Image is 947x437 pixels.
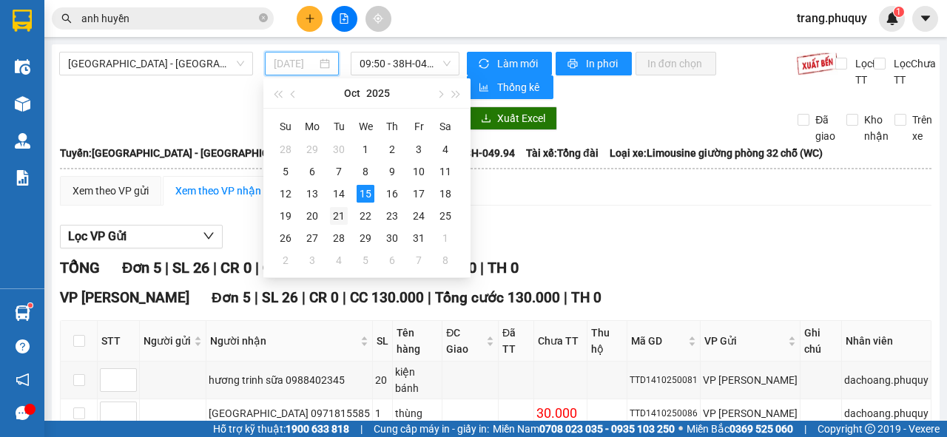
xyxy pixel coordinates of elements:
[729,423,793,435] strong: 0369 525 060
[630,407,698,421] div: TTD1410250086
[410,229,428,247] div: 31
[365,6,391,32] button: aim
[564,289,567,306] span: |
[410,207,428,225] div: 24
[804,421,806,437] span: |
[610,145,823,161] span: Loại xe: Limousine giường phòng 32 chỗ (WC)
[865,424,875,434] span: copyright
[259,13,268,22] span: close-circle
[437,207,454,225] div: 25
[801,321,842,362] th: Ghi chú
[431,145,515,161] span: Số xe: 38H-049.94
[60,225,223,248] button: Lọc VP Gửi
[299,160,326,183] td: 2025-10-06
[16,339,30,353] span: question-circle
[352,183,379,205] td: 2025-10-15
[373,13,383,24] span: aim
[255,289,258,306] span: |
[303,163,321,180] div: 6
[375,372,390,388] div: 20
[374,421,489,437] span: Cung cấp máy in - giấy in:
[210,333,357,349] span: Người nhận
[175,183,261,199] div: Xem theo VP nhận
[906,112,938,144] span: Trên xe
[366,78,390,108] button: 2025
[467,75,553,99] button: bar-chartThống kê
[272,227,299,249] td: 2025-10-26
[383,163,401,180] div: 9
[410,251,428,269] div: 7
[785,9,879,27] span: trang.phuquy
[428,289,431,306] span: |
[437,185,454,203] div: 18
[383,229,401,247] div: 30
[631,333,685,349] span: Mã GD
[203,230,215,242] span: down
[213,421,349,437] span: Hỗ trợ kỹ thuật:
[435,289,560,306] span: Tổng cước 130.000
[272,138,299,160] td: 2025-09-28
[60,259,100,277] span: TỔNG
[272,160,299,183] td: 2025-10-05
[432,227,459,249] td: 2025-11-01
[437,229,454,247] div: 1
[703,405,798,421] div: VP [PERSON_NAME]
[849,55,888,88] span: Lọc Đã TT
[383,251,401,269] div: 6
[277,229,294,247] div: 26
[479,58,491,70] span: sync
[286,423,349,435] strong: 1900 633 818
[534,321,587,362] th: Chưa TT
[894,7,904,17] sup: 1
[73,183,149,199] div: Xem theo VP gửi
[446,325,483,357] span: ĐC Giao
[299,227,326,249] td: 2025-10-27
[357,163,374,180] div: 8
[326,227,352,249] td: 2025-10-28
[467,52,552,75] button: syncLàm mới
[212,289,251,306] span: Đơn 5
[303,140,321,158] div: 29
[209,372,370,388] div: hương trinh sữa 0988402345
[303,185,321,203] div: 13
[437,163,454,180] div: 11
[379,205,405,227] td: 2025-10-23
[272,115,299,138] th: Su
[432,183,459,205] td: 2025-10-18
[886,12,899,25] img: icon-new-feature
[262,289,298,306] span: SL 26
[330,185,348,203] div: 14
[410,185,428,203] div: 17
[28,303,33,308] sup: 1
[556,52,632,75] button: printerIn phơi
[15,170,30,186] img: solution-icon
[352,138,379,160] td: 2025-10-01
[360,421,363,437] span: |
[220,259,252,277] span: CR 0
[704,333,785,349] span: VP Gửi
[299,115,326,138] th: Mo
[272,249,299,271] td: 2025-11-02
[15,96,30,112] img: warehouse-icon
[274,55,317,72] input: 15/10/2025
[122,259,161,277] span: Đơn 5
[344,78,360,108] button: Oct
[375,405,390,421] div: 1
[796,52,838,75] img: 9k=
[352,160,379,183] td: 2025-10-08
[350,289,424,306] span: CC 130.000
[343,289,346,306] span: |
[437,140,454,158] div: 4
[303,251,321,269] div: 3
[410,163,428,180] div: 10
[352,227,379,249] td: 2025-10-29
[379,183,405,205] td: 2025-10-16
[636,52,716,75] button: In đơn chọn
[16,373,30,387] span: notification
[499,321,534,362] th: Đã TT
[393,321,442,362] th: Tên hàng
[303,229,321,247] div: 27
[60,289,189,306] span: VP [PERSON_NAME]
[844,372,929,388] div: dachoang.phuquy
[326,249,352,271] td: 2025-11-04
